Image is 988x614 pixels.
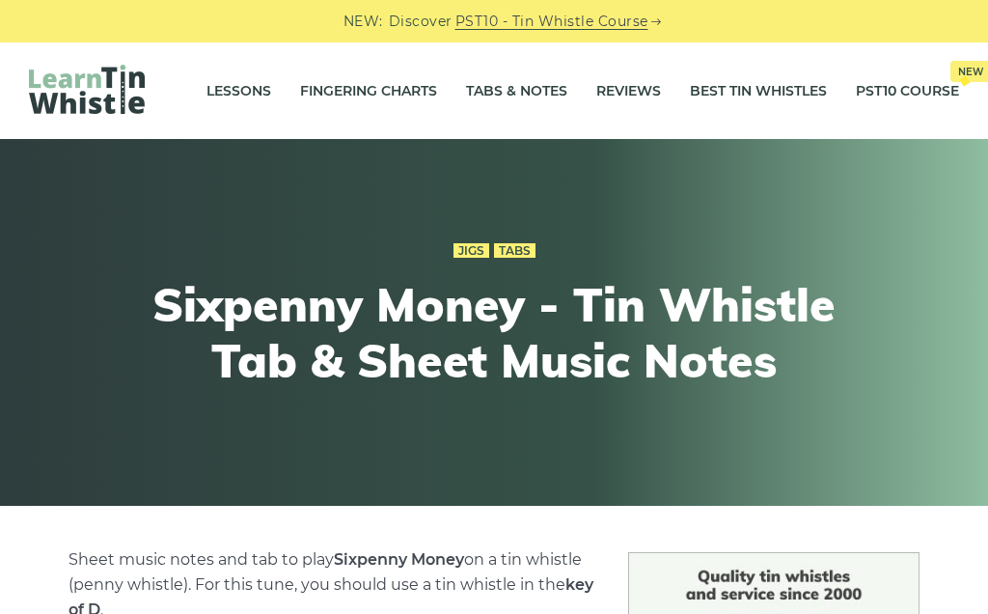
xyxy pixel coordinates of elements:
a: Jigs [453,243,489,259]
a: Lessons [206,67,271,115]
a: Best Tin Whistles [690,67,827,115]
a: Tabs & Notes [466,67,567,115]
a: Tabs [494,243,535,259]
a: PST10 CourseNew [856,67,959,115]
img: LearnTinWhistle.com [29,65,145,114]
a: Fingering Charts [300,67,437,115]
h1: Sixpenny Money - Tin Whistle Tab & Sheet Music Notes [139,277,849,388]
strong: Sixpenny Money [334,550,464,569]
a: Reviews [596,67,661,115]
